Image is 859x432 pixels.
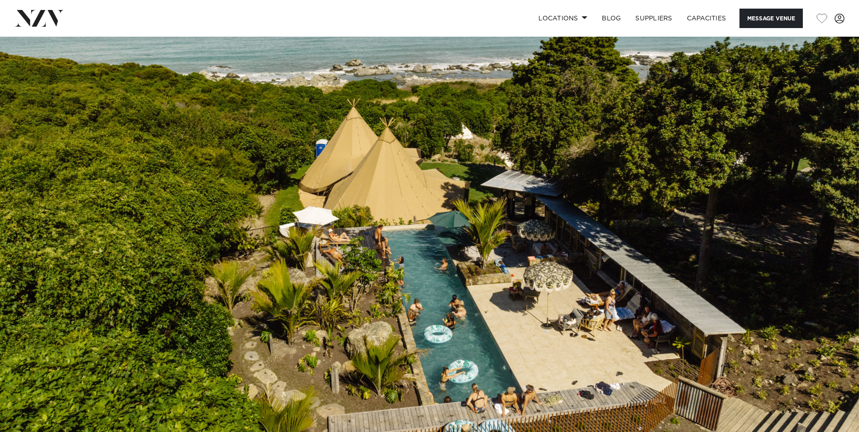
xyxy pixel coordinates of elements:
img: nzv-logo.png [14,10,64,26]
a: Locations [531,9,595,28]
a: BLOG [595,9,628,28]
button: Message Venue [739,9,803,28]
a: SUPPLIERS [628,9,679,28]
a: Capacities [680,9,734,28]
